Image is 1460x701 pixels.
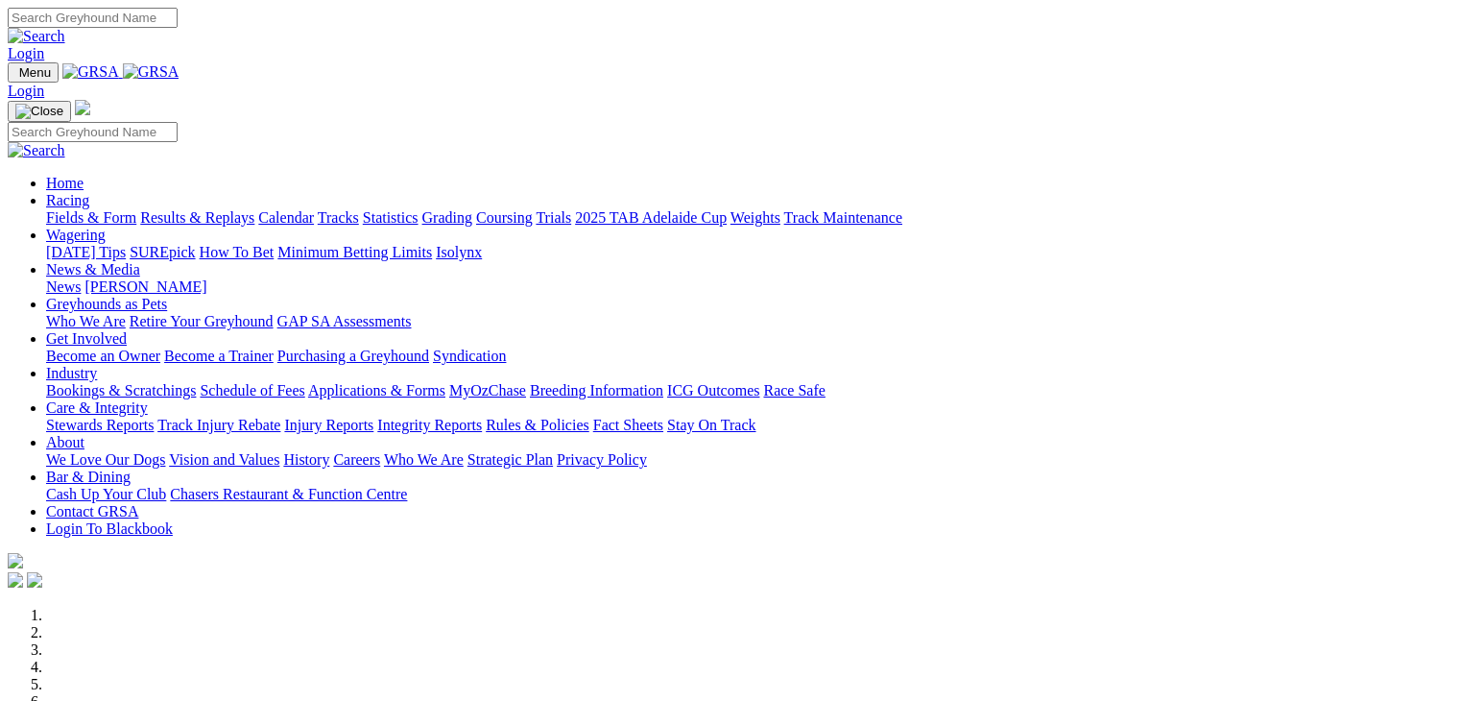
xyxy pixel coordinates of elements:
[46,520,173,537] a: Login To Blackbook
[467,451,553,468] a: Strategic Plan
[377,417,482,433] a: Integrity Reports
[46,451,165,468] a: We Love Our Dogs
[8,45,44,61] a: Login
[422,209,472,226] a: Grading
[19,65,51,80] span: Menu
[46,244,126,260] a: [DATE] Tips
[169,451,279,468] a: Vision and Values
[46,469,131,485] a: Bar & Dining
[140,209,254,226] a: Results & Replays
[258,209,314,226] a: Calendar
[46,278,1452,296] div: News & Media
[363,209,419,226] a: Statistics
[46,209,136,226] a: Fields & Form
[384,451,464,468] a: Who We Are
[486,417,589,433] a: Rules & Policies
[283,451,329,468] a: History
[730,209,780,226] a: Weights
[557,451,647,468] a: Privacy Policy
[8,83,44,99] a: Login
[333,451,380,468] a: Careers
[8,572,23,588] img: facebook.svg
[8,101,71,122] button: Toggle navigation
[667,417,755,433] a: Stay On Track
[277,313,412,329] a: GAP SA Assessments
[46,399,148,416] a: Care & Integrity
[593,417,663,433] a: Fact Sheets
[667,382,759,399] a: ICG Outcomes
[46,417,1452,434] div: Care & Integrity
[46,261,140,278] a: News & Media
[8,8,178,28] input: Search
[46,503,138,520] a: Contact GRSA
[575,209,727,226] a: 2025 TAB Adelaide Cup
[46,227,106,243] a: Wagering
[15,104,63,119] img: Close
[46,365,97,381] a: Industry
[284,417,373,433] a: Injury Reports
[277,244,432,260] a: Minimum Betting Limits
[46,382,196,399] a: Bookings & Scratchings
[46,209,1452,227] div: Racing
[46,278,81,295] a: News
[433,348,506,364] a: Syndication
[536,209,571,226] a: Trials
[46,486,166,502] a: Cash Up Your Club
[27,572,42,588] img: twitter.svg
[200,382,304,399] a: Schedule of Fees
[46,296,167,312] a: Greyhounds as Pets
[449,382,526,399] a: MyOzChase
[8,122,178,142] input: Search
[46,313,126,329] a: Who We Are
[62,63,119,81] img: GRSA
[784,209,902,226] a: Track Maintenance
[46,486,1452,503] div: Bar & Dining
[46,348,1452,365] div: Get Involved
[8,553,23,568] img: logo-grsa-white.png
[123,63,180,81] img: GRSA
[164,348,274,364] a: Become a Trainer
[46,382,1452,399] div: Industry
[200,244,275,260] a: How To Bet
[46,417,154,433] a: Stewards Reports
[46,348,160,364] a: Become an Owner
[84,278,206,295] a: [PERSON_NAME]
[75,100,90,115] img: logo-grsa-white.png
[436,244,482,260] a: Isolynx
[157,417,280,433] a: Track Injury Rebate
[8,28,65,45] img: Search
[130,313,274,329] a: Retire Your Greyhound
[530,382,663,399] a: Breeding Information
[46,313,1452,330] div: Greyhounds as Pets
[277,348,429,364] a: Purchasing a Greyhound
[46,434,84,450] a: About
[318,209,359,226] a: Tracks
[46,192,89,208] a: Racing
[170,486,407,502] a: Chasers Restaurant & Function Centre
[46,330,127,347] a: Get Involved
[8,62,59,83] button: Toggle navigation
[46,175,84,191] a: Home
[8,142,65,159] img: Search
[46,451,1452,469] div: About
[46,244,1452,261] div: Wagering
[476,209,533,226] a: Coursing
[763,382,825,399] a: Race Safe
[308,382,445,399] a: Applications & Forms
[130,244,195,260] a: SUREpick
